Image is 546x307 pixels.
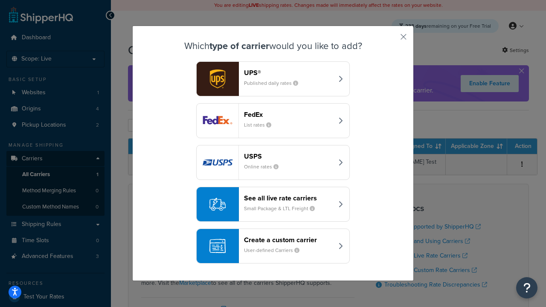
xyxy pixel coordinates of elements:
header: USPS [244,152,333,160]
button: See all live rate carriersSmall Package & LTL Freight [196,187,350,222]
h3: Which would you like to add? [154,41,392,51]
strong: type of carrier [209,39,269,53]
img: icon-carrier-custom-c93b8a24.svg [209,238,226,254]
header: Create a custom carrier [244,236,333,244]
small: List rates [244,121,278,129]
small: User-defined Carriers [244,246,306,254]
header: UPS® [244,69,333,77]
button: Create a custom carrierUser-defined Carriers [196,229,350,264]
img: usps logo [197,145,238,180]
small: Online rates [244,163,285,171]
button: usps logoUSPSOnline rates [196,145,350,180]
img: fedEx logo [197,104,238,138]
button: ups logoUPS®Published daily rates [196,61,350,96]
header: FedEx [244,110,333,119]
button: Open Resource Center [516,277,537,298]
small: Small Package & LTL Freight [244,205,322,212]
img: icon-carrier-liverate-becf4550.svg [209,196,226,212]
small: Published daily rates [244,79,305,87]
img: ups logo [197,62,238,96]
header: See all live rate carriers [244,194,333,202]
button: fedEx logoFedExList rates [196,103,350,138]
